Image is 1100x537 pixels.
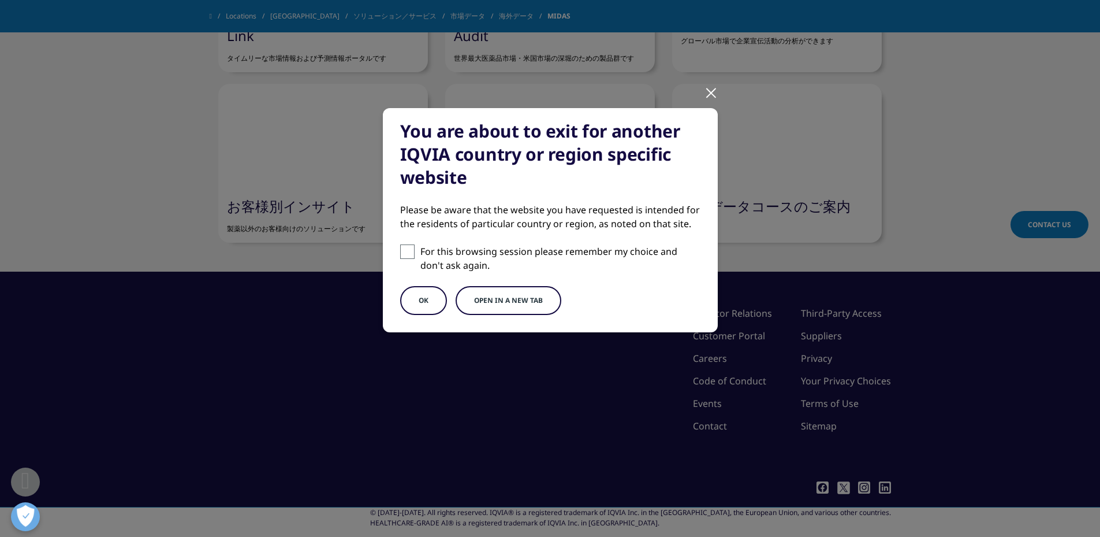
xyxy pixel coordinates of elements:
[400,203,700,231] div: Please be aware that the website you have requested is intended for the residents of particular c...
[11,502,40,531] button: 優先設定センターを開く
[400,120,700,189] div: You are about to exit for another IQVIA country or region specific website
[420,245,700,272] p: For this browsing session please remember my choice and don't ask again.
[456,286,561,315] button: Open in a new tab
[400,286,447,315] button: OK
